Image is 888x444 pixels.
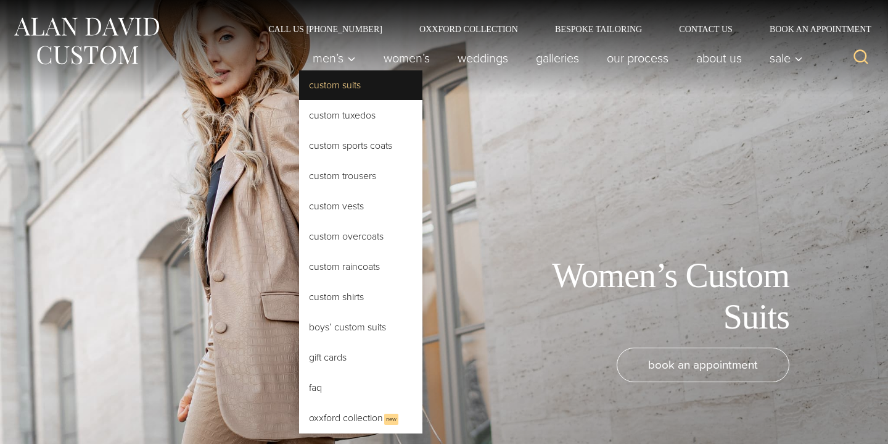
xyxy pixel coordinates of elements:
a: Custom Shirts [299,282,422,312]
a: Custom Tuxedos [299,101,422,130]
a: Book an Appointment [751,25,876,33]
a: book an appointment [617,348,789,382]
a: Our Process [593,46,683,70]
a: Custom Sports Coats [299,131,422,161]
span: book an appointment [648,356,758,374]
a: Oxxford CollectionNew [299,403,422,434]
a: FAQ [299,373,422,403]
a: Oxxford Collection [401,25,536,33]
a: weddings [444,46,522,70]
h1: Women’s Custom Suits [512,255,789,338]
a: Contact Us [660,25,751,33]
a: Gift Cards [299,343,422,372]
nav: Primary Navigation [299,46,810,70]
button: Sale sub menu toggle [756,46,810,70]
a: Women’s [370,46,444,70]
a: About Us [683,46,756,70]
button: View Search Form [846,43,876,73]
a: Boys’ Custom Suits [299,312,422,342]
a: Call Us [PHONE_NUMBER] [250,25,401,33]
a: Custom Overcoats [299,222,422,251]
a: Custom Vests [299,191,422,221]
a: Custom Trousers [299,161,422,191]
a: Bespoke Tailoring [536,25,660,33]
span: Help [28,9,54,20]
button: Men’s sub menu toggle [299,46,370,70]
img: Alan David Custom [12,14,160,69]
a: Custom Raincoats [299,252,422,282]
a: Galleries [522,46,593,70]
span: New [384,414,398,425]
nav: Secondary Navigation [250,25,876,33]
a: Custom Suits [299,70,422,100]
